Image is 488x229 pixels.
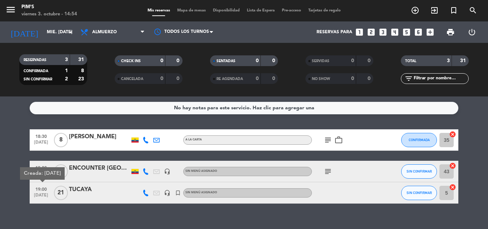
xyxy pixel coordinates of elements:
[32,193,50,201] span: [DATE]
[449,131,456,138] i: cancel
[469,6,477,15] i: search
[32,132,50,140] span: 18:30
[368,76,372,81] strong: 0
[355,28,364,37] i: looks_one
[407,169,432,173] span: SIN CONFIRMAR
[69,164,130,173] div: ENCOUNTER [GEOGRAPHIC_DATA]
[324,167,332,176] i: subject
[351,76,354,81] strong: 0
[185,170,217,173] span: Sin menú asignado
[409,138,430,142] span: CONFIRMADA
[305,9,344,13] span: Tarjetas de regalo
[24,58,46,62] span: RESERVADAS
[378,28,388,37] i: looks_3
[334,136,343,144] i: work_outline
[121,77,143,81] span: CANCELADA
[243,9,278,13] span: Lista de Espera
[449,184,456,191] i: cancel
[92,30,117,35] span: Almuerzo
[69,132,130,141] div: [PERSON_NAME]
[468,28,476,36] i: power_settings_new
[24,69,48,73] span: CONFIRMADA
[411,6,419,15] i: add_circle_outline
[24,78,52,81] span: SIN CONFIRMAR
[160,76,163,81] strong: 0
[164,168,170,175] i: headset_mic
[272,58,277,63] strong: 0
[256,58,259,63] strong: 0
[20,167,65,180] div: Creada: [DATE]
[460,58,467,63] strong: 31
[66,28,75,36] i: arrow_drop_down
[5,24,43,40] i: [DATE]
[405,59,416,63] span: TOTAL
[425,28,435,37] i: add_box
[144,9,174,13] span: Mis reservas
[401,133,437,147] button: CONFIRMADA
[404,74,413,83] i: filter_list
[21,4,77,11] div: Pim's
[81,68,85,73] strong: 8
[351,58,354,63] strong: 0
[324,136,332,144] i: subject
[256,76,259,81] strong: 0
[54,186,68,200] span: 21
[216,77,243,81] span: RE AGENDADA
[278,9,305,13] span: Pre-acceso
[176,58,181,63] strong: 0
[174,104,314,112] div: No hay notas para este servicio. Haz clic para agregar una
[216,59,235,63] span: SENTADAS
[402,28,411,37] i: looks_5
[176,76,181,81] strong: 0
[401,186,437,200] button: SIN CONFIRMAR
[272,76,277,81] strong: 0
[430,6,439,15] i: exit_to_app
[312,59,329,63] span: SERVIDAS
[367,28,376,37] i: looks_two
[368,58,372,63] strong: 0
[164,190,170,196] i: headset_mic
[185,138,202,141] span: A la Carta
[32,163,50,171] span: 19:00
[407,191,432,195] span: SIN CONFIRMAR
[78,76,85,81] strong: 23
[32,185,50,193] span: 19:00
[78,57,85,62] strong: 31
[461,21,483,43] div: LOG OUT
[69,185,130,194] div: TUCAYA
[414,28,423,37] i: looks_6
[449,162,456,169] i: cancel
[21,11,77,18] div: viernes 3. octubre - 14:54
[312,77,330,81] span: NO SHOW
[54,164,68,179] span: 2
[121,59,141,63] span: CHECK INS
[65,68,68,73] strong: 1
[54,133,68,147] span: 8
[446,28,455,36] span: print
[160,58,163,63] strong: 0
[5,4,16,18] button: menu
[317,30,352,35] span: Reservas para
[65,76,68,81] strong: 2
[175,190,181,196] i: turned_in_not
[32,140,50,148] span: [DATE]
[449,6,458,15] i: turned_in_not
[401,164,437,179] button: SIN CONFIRMAR
[65,57,68,62] strong: 3
[390,28,399,37] i: looks_4
[185,191,217,194] span: Sin menú asignado
[174,9,209,13] span: Mapa de mesas
[209,9,243,13] span: Disponibilidad
[5,4,16,15] i: menu
[447,58,450,63] strong: 3
[413,75,468,83] input: Filtrar por nombre...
